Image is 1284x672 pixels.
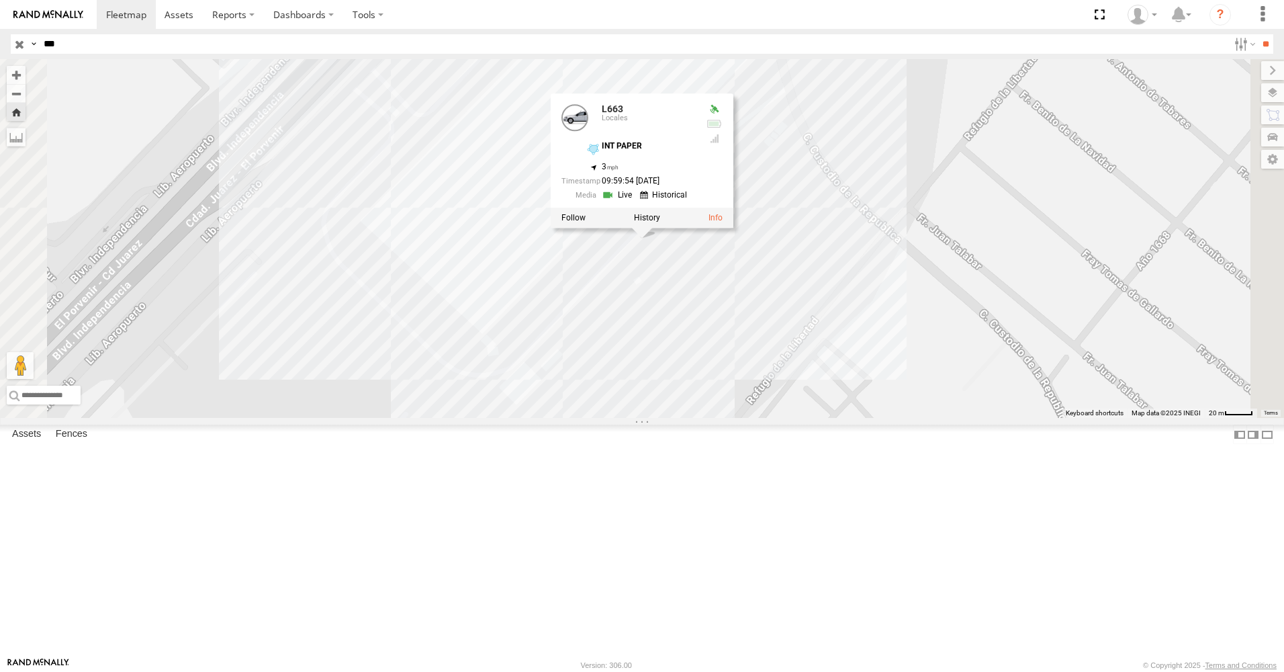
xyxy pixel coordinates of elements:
a: Terms and Conditions [1205,661,1277,669]
div: Jonathan Soto [1123,5,1162,25]
button: Keyboard shortcuts [1066,409,1123,418]
label: Hide Summary Table [1260,425,1274,444]
button: Zoom Home [7,103,26,121]
span: 3 [602,162,618,171]
div: INT PAPER [602,142,696,151]
label: Realtime tracking of Asset [561,214,586,223]
img: rand-logo.svg [13,10,83,19]
label: Search Query [28,34,39,54]
a: View Live Media Streams [602,189,636,202]
button: Map Scale: 20 m per 39 pixels [1205,409,1257,418]
label: Assets [5,425,48,444]
label: Dock Summary Table to the Right [1246,425,1260,444]
label: Fences [49,425,94,444]
a: View Asset Details [708,214,723,223]
label: Dock Summary Table to the Left [1233,425,1246,444]
a: L663 [602,103,623,114]
button: Drag Pegman onto the map to open Street View [7,352,34,379]
a: View Asset Details [561,104,588,131]
a: Terms (opens in new tab) [1264,411,1278,416]
label: Measure [7,128,26,146]
button: Zoom out [7,84,26,103]
a: View Historical Media Streams [640,189,691,202]
div: Last Event GSM Signal Strength [706,133,723,144]
div: © Copyright 2025 - [1143,661,1277,669]
span: 20 m [1209,409,1224,417]
div: Valid GPS Fix [706,104,723,115]
div: Date/time of location update [561,177,696,186]
div: Version: 306.00 [581,661,632,669]
div: No voltage information received from this device. [706,119,723,130]
button: Zoom in [7,66,26,84]
a: Visit our Website [7,659,69,672]
i: ? [1209,4,1231,26]
label: View Asset History [634,214,660,223]
div: Locales [602,115,696,123]
label: Search Filter Options [1229,34,1258,54]
span: Map data ©2025 INEGI [1132,409,1201,417]
label: Map Settings [1261,150,1284,169]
